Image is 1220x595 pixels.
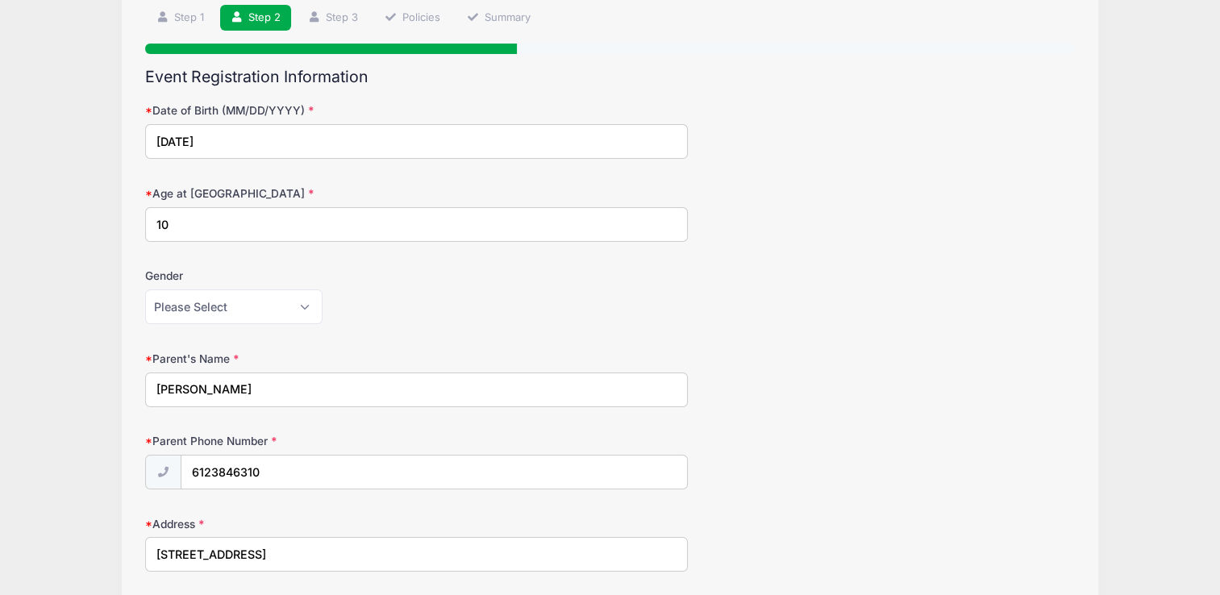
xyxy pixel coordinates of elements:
h2: Event Registration Information [145,68,1074,86]
a: Step 1 [145,5,214,31]
a: Policies [373,5,451,31]
a: Step 3 [297,5,368,31]
a: Step 2 [220,5,292,31]
label: Gender [145,268,455,284]
label: Address [145,516,455,532]
input: (xxx) xxx-xxxx [181,455,688,489]
label: Parent's Name [145,351,455,367]
label: Date of Birth (MM/DD/YYYY) [145,102,455,119]
label: Parent Phone Number [145,433,455,449]
a: Summary [456,5,541,31]
label: Age at [GEOGRAPHIC_DATA] [145,185,455,202]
